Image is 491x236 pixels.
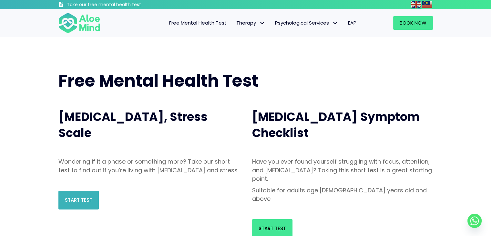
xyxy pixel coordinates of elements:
[252,157,433,183] p: Have you ever found yourself struggling with focus, attention, and [MEDICAL_DATA]? Taking this sh...
[58,12,100,34] img: Aloe mind Logo
[348,19,356,26] span: EAP
[275,19,338,26] span: Psychological Services
[58,191,99,209] a: Start Test
[58,109,208,141] span: [MEDICAL_DATA], Stress Scale
[259,225,286,232] span: Start Test
[270,16,343,30] a: Psychological ServicesPsychological Services: submenu
[65,197,92,203] span: Start Test
[231,16,270,30] a: TherapyTherapy: submenu
[411,1,422,8] a: English
[164,16,231,30] a: Free Mental Health Test
[236,19,265,26] span: Therapy
[67,2,176,8] h3: Take our free mental health test
[422,1,432,8] img: ms
[58,157,239,174] p: Wondering if it a phase or something more? Take our short test to find out if you’re living with ...
[169,19,227,26] span: Free Mental Health Test
[467,214,482,228] a: Whatsapp
[422,1,433,8] a: Malay
[109,16,361,30] nav: Menu
[258,18,267,28] span: Therapy: submenu
[58,2,176,9] a: Take our free mental health test
[343,16,361,30] a: EAP
[393,16,433,30] a: Book Now
[400,19,426,26] span: Book Now
[252,109,420,141] span: [MEDICAL_DATA] Symptom Checklist
[58,69,259,92] span: Free Mental Health Test
[411,1,421,8] img: en
[252,186,433,203] p: Suitable for adults age [DEMOGRAPHIC_DATA] years old and above
[331,18,340,28] span: Psychological Services: submenu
